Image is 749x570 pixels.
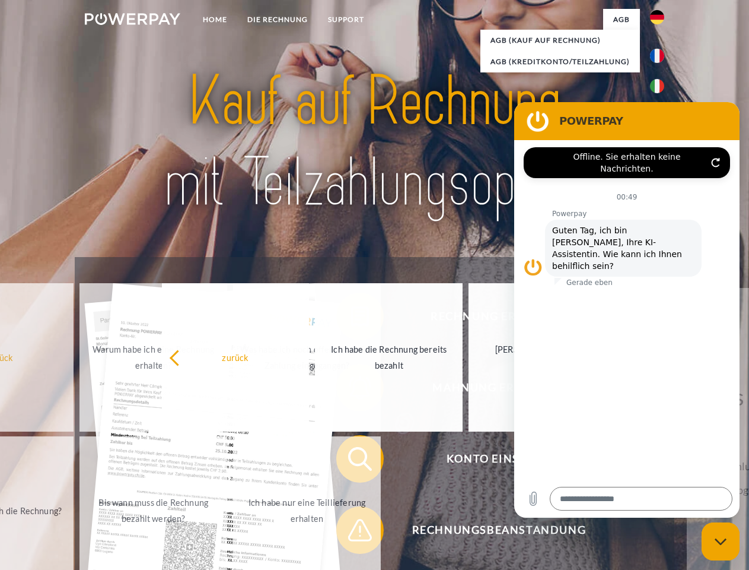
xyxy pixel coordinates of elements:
a: AGB (Kauf auf Rechnung) [480,30,640,51]
span: Rechnungsbeanstandung [353,506,644,554]
button: Rechnungsbeanstandung [336,506,645,554]
iframe: Schaltfläche zum Öffnen des Messaging-Fensters; Konversation läuft [702,522,740,560]
img: de [650,10,664,24]
div: Ich habe die Rechnung bereits bezahlt [322,341,455,373]
img: logo-powerpay-white.svg [85,13,180,25]
a: AGB (Kreditkonto/Teilzahlung) [480,51,640,72]
div: Ich habe nur eine Teillieferung erhalten [240,495,374,527]
button: Konto einsehen [336,435,645,483]
img: fr [650,49,664,63]
div: Bis wann muss die Rechnung bezahlt werden? [87,495,220,527]
div: zurück [169,349,302,365]
iframe: Messaging-Fenster [514,102,740,518]
a: agb [603,9,640,30]
img: title-powerpay_de.svg [113,57,636,227]
a: SUPPORT [318,9,374,30]
a: Home [193,9,237,30]
div: [PERSON_NAME] wurde retourniert [476,341,609,373]
span: Konto einsehen [353,435,644,483]
img: it [650,79,664,93]
div: Warum habe ich eine Rechnung erhalten? [87,341,220,373]
a: DIE RECHNUNG [237,9,318,30]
